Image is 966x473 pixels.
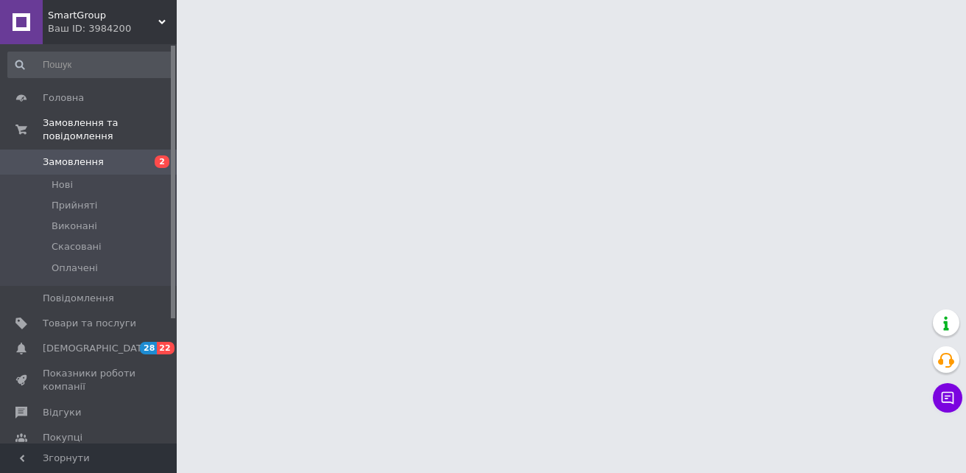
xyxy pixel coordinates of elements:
[43,367,136,393] span: Показники роботи компанії
[48,22,177,35] div: Ваш ID: 3984200
[933,383,962,413] button: Чат з покупцем
[52,220,97,233] span: Виконані
[52,178,73,192] span: Нові
[43,91,84,105] span: Головна
[43,292,114,305] span: Повідомлення
[52,240,102,253] span: Скасовані
[43,317,136,330] span: Товари та послуги
[43,406,81,419] span: Відгуки
[157,342,174,354] span: 22
[52,199,97,212] span: Прийняті
[140,342,157,354] span: 28
[43,342,152,355] span: [DEMOGRAPHIC_DATA]
[52,262,98,275] span: Оплачені
[43,431,82,444] span: Покупці
[155,155,169,168] span: 2
[7,52,174,78] input: Пошук
[43,155,104,169] span: Замовлення
[48,9,158,22] span: SmartGroup
[43,116,177,143] span: Замовлення та повідомлення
